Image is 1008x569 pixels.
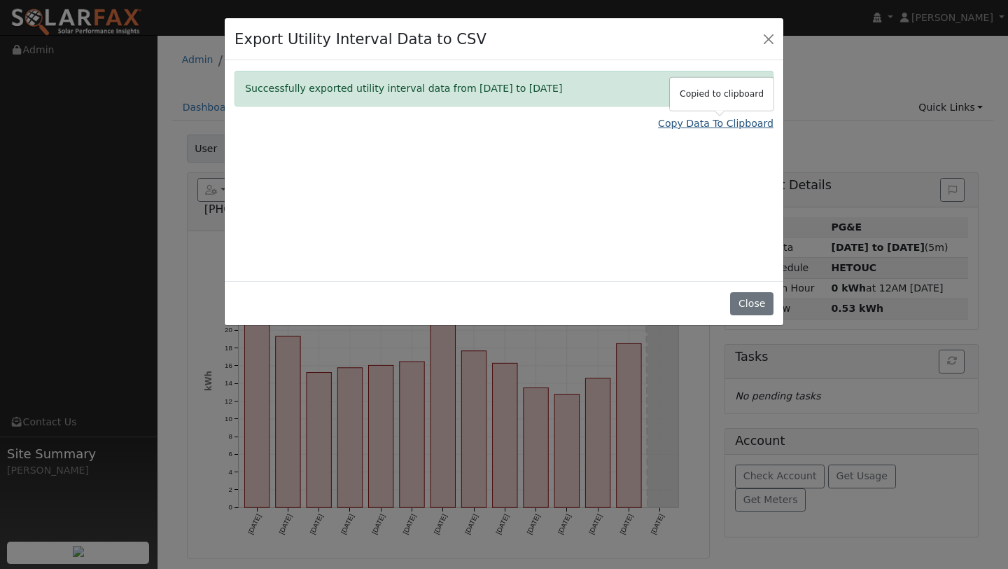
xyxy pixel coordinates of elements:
button: Close [743,71,773,106]
button: Close [759,29,778,48]
div: Successfully exported utility interval data from [DATE] to [DATE] [234,71,773,107]
a: Copy Data To Clipboard [658,116,773,131]
div: Copied to clipboard [670,78,773,111]
h4: Export Utility Interval Data to CSV [234,28,486,50]
button: Close [730,292,773,316]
